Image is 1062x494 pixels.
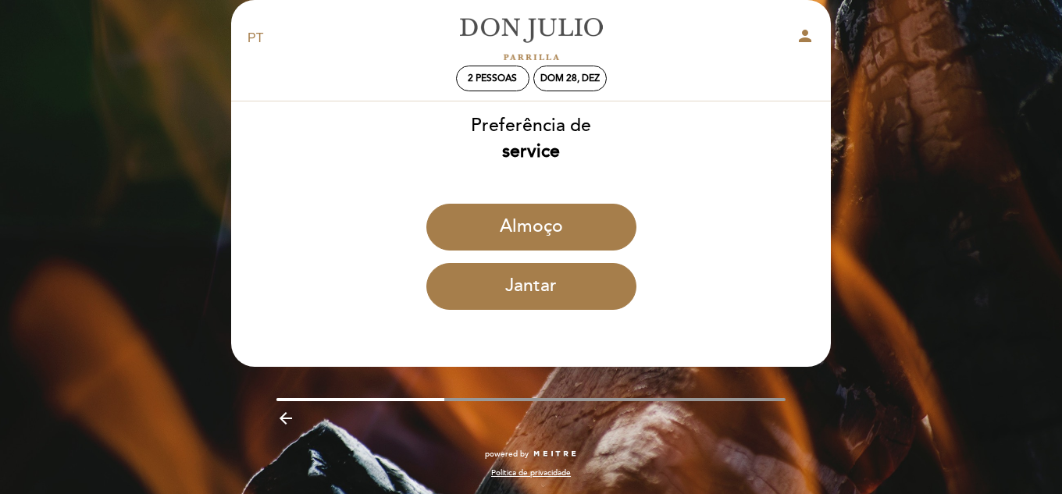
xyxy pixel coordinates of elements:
button: Jantar [426,263,636,310]
i: arrow_backward [276,409,295,428]
span: 2 pessoas [468,73,517,84]
a: Política de privacidade [491,467,571,478]
div: Preferência de [230,113,832,165]
a: [PERSON_NAME] [433,17,629,60]
i: person [796,27,814,45]
button: Almoço [426,204,636,251]
img: MEITRE [533,450,577,458]
button: person [796,27,814,51]
div: Dom 28, dez [540,73,600,84]
b: service [502,140,560,162]
a: powered by [485,449,577,460]
span: powered by [485,449,529,460]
